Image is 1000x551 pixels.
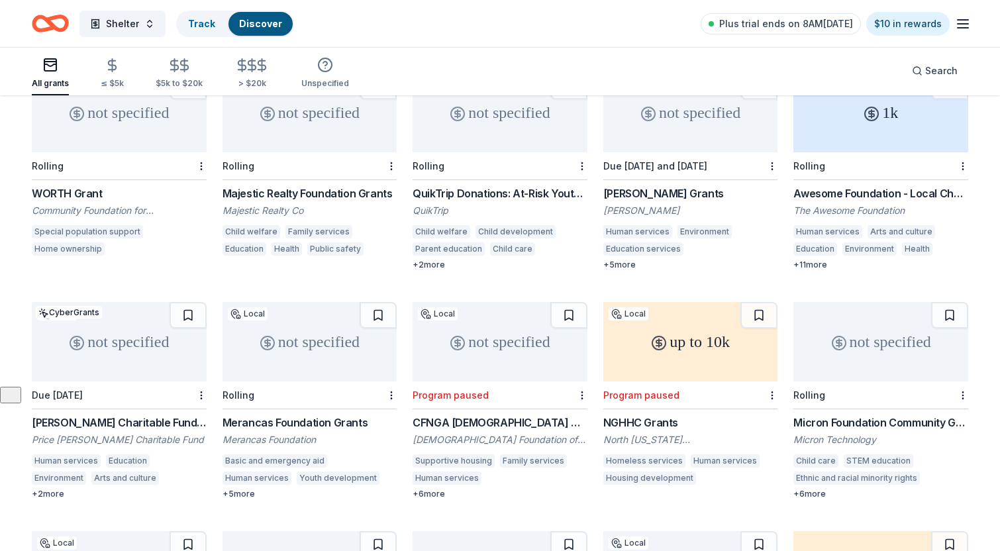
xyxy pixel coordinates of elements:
[691,454,760,468] div: Human services
[901,58,968,84] button: Search
[32,415,207,430] div: [PERSON_NAME] Charitable Fund Grant
[223,433,397,446] div: Merancas Foundation
[413,472,481,485] div: Human services
[413,489,587,499] div: + 6 more
[176,11,294,37] button: TrackDiscover
[32,8,69,39] a: Home
[866,12,950,36] a: $10 in rewards
[101,78,124,89] div: ≤ $5k
[844,454,913,468] div: STEM education
[234,78,270,89] div: > $20k
[603,472,696,485] div: Housing development
[32,389,83,401] div: Due [DATE]
[156,52,203,95] button: $5k to $20k
[32,302,207,499] a: not specifiedLocalCyberGrantsDue [DATE][PERSON_NAME] Charitable Fund GrantPrice [PERSON_NAME] Cha...
[223,454,327,468] div: Basic and emergency aid
[413,302,587,499] a: not specifiedLocalProgram pausedCFNGA [DEMOGRAPHIC_DATA] Community Grants[DEMOGRAPHIC_DATA] Found...
[413,433,587,446] div: [DEMOGRAPHIC_DATA] Foundation of [GEOGRAPHIC_DATA][US_STATE]
[223,489,397,499] div: + 5 more
[603,389,679,401] div: Program paused
[301,52,349,95] button: Unspecified
[79,11,166,37] button: Shelter
[32,433,207,446] div: Price [PERSON_NAME] Charitable Fund
[793,302,968,499] a: not specifiedRollingMicron Foundation Community GrantMicron TechnologyChild careSTEM educationEth...
[223,389,254,401] div: Rolling
[32,454,101,468] div: Human services
[106,454,150,468] div: Education
[793,389,825,401] div: Rolling
[500,454,567,468] div: Family services
[603,454,685,468] div: Homeless services
[603,433,778,446] div: North [US_STATE] [DEMOGRAPHIC_DATA] Housing and Homeless Council
[223,415,397,430] div: Merancas Foundation Grants
[603,415,778,430] div: NGHHC Grants
[793,433,968,446] div: Micron Technology
[32,78,69,89] div: All grants
[609,536,648,550] div: Local
[719,16,853,32] span: Plus trial ends on 8AM[DATE]
[91,472,159,485] div: Arts and culture
[793,415,968,430] div: Micron Foundation Community Grant
[413,454,495,468] div: Supportive housing
[603,302,778,489] a: up to 10kLocalProgram pausedNGHHC GrantsNorth [US_STATE] [DEMOGRAPHIC_DATA] Housing and Homeless ...
[925,63,958,79] span: Search
[156,78,203,89] div: $5k to $20k
[101,52,124,95] button: ≤ $5k
[793,454,838,468] div: Child care
[223,302,397,499] a: not specifiedLocalRollingMerancas Foundation GrantsMerancas FoundationBasic and emergency aidHuma...
[301,78,349,89] div: Unspecified
[793,489,968,499] div: + 6 more
[32,52,69,95] button: All grants
[701,13,861,34] a: Plus trial ends on 8AM[DATE]
[413,415,587,430] div: CFNGA [DEMOGRAPHIC_DATA] Community Grants
[413,389,489,401] div: Program paused
[297,472,379,485] div: Youth development
[37,536,77,550] div: Local
[234,52,270,95] button: > $20k
[106,16,139,32] span: Shelter
[32,489,207,499] div: + 2 more
[188,18,215,29] a: Track
[239,18,282,29] a: Discover
[32,472,86,485] div: Environment
[223,472,291,485] div: Human services
[793,472,920,485] div: Ethnic and racial minority rights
